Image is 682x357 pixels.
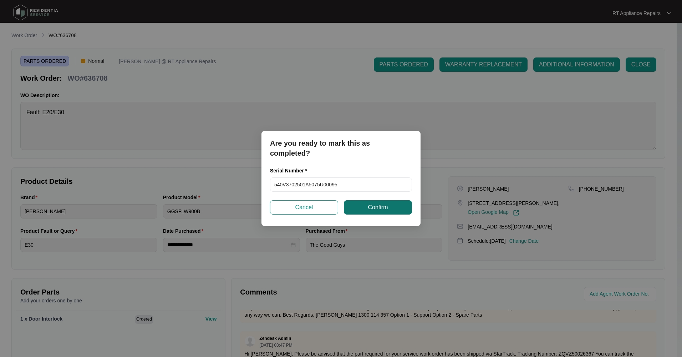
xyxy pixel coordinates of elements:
[368,203,388,212] span: Confirm
[270,200,338,215] button: Cancel
[270,167,312,174] label: Serial Number *
[344,200,412,215] button: Confirm
[270,138,412,148] p: Are you ready to mark this as
[270,148,412,158] p: completed?
[295,203,313,212] span: Cancel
